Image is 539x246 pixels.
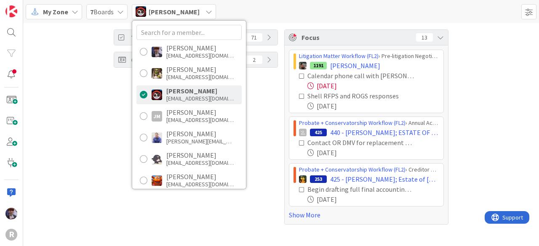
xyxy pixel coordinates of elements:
[310,129,327,136] div: 425
[307,148,439,158] div: [DATE]
[299,165,439,174] div: › Creditor Claim Waiting Period
[43,7,68,17] span: My Zone
[166,87,234,95] div: [PERSON_NAME]
[166,66,234,73] div: [PERSON_NAME]
[166,159,234,167] div: [EMAIL_ADDRESS][DOMAIN_NAME]
[152,90,162,100] img: JS
[166,73,234,81] div: [EMAIL_ADDRESS][DOMAIN_NAME]
[152,111,162,122] div: JM
[90,8,93,16] b: 7
[166,180,234,188] div: [EMAIL_ADDRESS][DOMAIN_NAME]
[166,52,234,59] div: [EMAIL_ADDRESS][DOMAIN_NAME]
[307,81,439,91] div: [DATE]
[131,32,241,42] span: Tasks
[330,127,439,138] span: 440 - [PERSON_NAME]; ESTATE OF [PERSON_NAME]
[310,175,327,183] div: 253
[299,175,307,183] img: MR
[152,132,162,143] img: JG
[245,33,262,42] div: 71
[152,68,162,79] img: DG
[307,91,414,101] div: Shell RFPS and ROGS responses
[166,138,234,145] div: [PERSON_NAME][EMAIL_ADDRESS][DOMAIN_NAME]
[152,47,162,57] img: ML
[330,174,439,184] span: 425 - [PERSON_NAME]; Estate of [PERSON_NAME]
[307,71,414,81] div: Calendar phone call with [PERSON_NAME] and client for this week
[5,229,17,241] div: R
[307,138,414,148] div: Contact OR DMV for replacement title for truck online [client to send atty VIN #]
[299,119,439,127] div: › Annual Accounting Queue
[307,194,439,204] div: [DATE]
[307,101,439,111] div: [DATE]
[5,5,17,17] img: Visit kanbanzone.com
[310,62,327,69] div: 1191
[330,61,380,71] span: [PERSON_NAME]
[307,184,414,194] div: Begin drafting full final accounting (draft and pull necessary docs from client)
[299,52,439,61] div: › Pre-litigation Negotiation
[131,55,241,65] span: Cards
[5,208,17,220] img: ML
[166,95,234,102] div: [EMAIL_ADDRESS][DOMAIN_NAME]
[289,210,444,220] a: Show More
[149,7,200,17] span: [PERSON_NAME]
[299,166,406,173] a: Probate + Conservatorship Workflow (FL2)
[166,173,234,180] div: [PERSON_NAME]
[302,32,409,42] span: Focus
[136,25,242,40] input: Search for a member...
[166,116,234,124] div: [EMAIL_ADDRESS][DOMAIN_NAME]
[299,62,307,69] img: MW
[416,33,433,42] div: 13
[18,1,38,11] span: Support
[136,6,146,17] img: JS
[166,151,234,159] div: [PERSON_NAME]
[245,56,262,64] div: 2
[299,52,379,60] a: Litigation Matter Workflow (FL2)
[166,108,234,116] div: [PERSON_NAME]
[166,44,234,52] div: [PERSON_NAME]
[152,154,162,164] img: KN
[90,7,114,17] span: Boards
[166,130,234,138] div: [PERSON_NAME]
[152,175,162,186] img: KA
[299,119,406,127] a: Probate + Conservatorship Workflow (FL2)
